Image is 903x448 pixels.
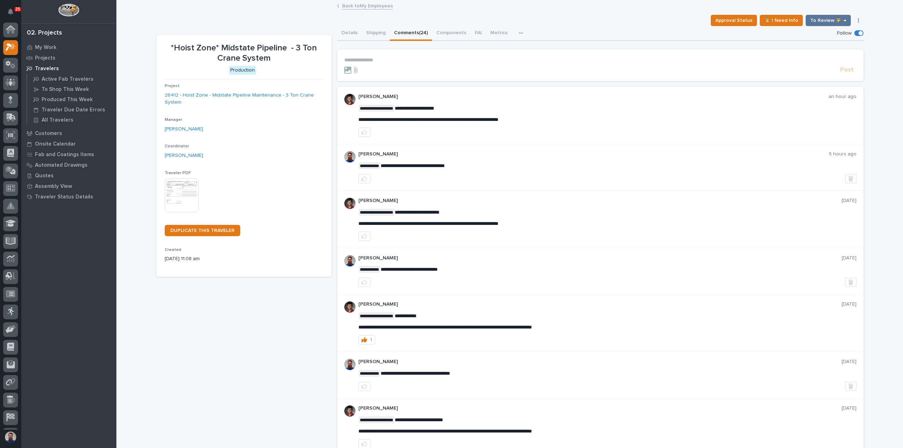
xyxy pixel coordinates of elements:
p: Onsite Calendar [35,141,76,147]
a: Automated Drawings [21,160,116,170]
button: ⏳ I Need Info [760,15,803,26]
a: To Shop This Week [27,84,116,94]
button: Approval Status [711,15,757,26]
div: Notifications25 [9,8,18,20]
p: All Travelers [42,117,73,123]
button: Notifications [3,4,18,19]
span: Approval Status [715,16,752,25]
div: Production [229,66,256,75]
button: Post [837,66,856,74]
a: Onsite Calendar [21,139,116,149]
img: ROij9lOReuV7WqYxWfnW [344,198,356,209]
a: [PERSON_NAME] [165,152,203,159]
p: Fab and Coatings Items [35,152,94,158]
a: Fab and Coatings Items [21,149,116,160]
p: an hour ago [829,94,856,100]
div: 1 [370,337,372,342]
button: Delete post [845,174,856,183]
a: Back toMy Employees [342,1,393,10]
p: 5 hours ago [829,151,856,157]
p: Produced This Week [42,97,93,103]
p: [PERSON_NAME] [358,405,842,411]
p: [PERSON_NAME] [358,94,829,100]
a: Projects [21,53,116,63]
button: like this post [358,128,370,137]
img: Workspace Logo [58,4,79,17]
span: Post [840,66,854,74]
button: users-avatar [3,430,18,444]
p: [DATE] [842,301,856,307]
span: Created [165,248,181,252]
span: Project [165,84,180,88]
span: ⏳ I Need Info [764,16,798,25]
span: To Review 👨‍🏭 → [810,16,846,25]
button: Delete post [845,278,856,287]
button: 1 [358,335,375,344]
p: Traveler Status Details [35,194,93,200]
button: Details [337,26,362,41]
p: Traveler Due Date Errors [42,107,105,113]
p: 25 [16,7,20,12]
a: Produced This Week [27,94,116,104]
div: 02. Projects [27,29,62,37]
p: Projects [35,55,55,61]
button: like this post [358,174,370,183]
a: Quotes [21,170,116,181]
p: Customers [35,130,62,137]
button: Metrics [486,26,512,41]
p: [PERSON_NAME] [358,301,842,307]
button: FAI [471,26,486,41]
p: [DATE] [842,359,856,365]
p: To Shop This Week [42,86,89,93]
p: My Work [35,44,56,51]
button: like this post [358,382,370,391]
button: Delete post [845,382,856,391]
button: like this post [358,278,370,287]
img: 6hTokn1ETDGPf9BPokIQ [344,255,356,266]
span: Traveler PDF [165,171,191,175]
button: like this post [358,232,370,241]
img: ROij9lOReuV7WqYxWfnW [344,301,356,313]
a: Customers [21,128,116,139]
a: Travelers [21,63,116,74]
a: Traveler Due Date Errors [27,105,116,115]
p: Automated Drawings [35,162,87,168]
a: All Travelers [27,115,116,125]
span: DUPLICATE THIS TRAVELER [170,228,235,233]
a: 26412 - Hoist Zone - Midstate Pipeline Maintenance - 3 Ton Crane System [165,92,323,106]
p: Follow [837,30,852,36]
p: [DATE] [842,198,856,204]
img: ROij9lOReuV7WqYxWfnW [344,405,356,417]
button: To Review 👨‍🏭 → [806,15,851,26]
a: Assembly View [21,181,116,191]
p: [DATE] 11:08 am [165,255,323,263]
p: Assembly View [35,183,72,190]
p: Travelers [35,66,59,72]
button: Comments (24) [390,26,432,41]
a: My Work [21,42,116,53]
img: 6hTokn1ETDGPf9BPokIQ [344,151,356,162]
span: Coordinator [165,144,189,148]
p: Quotes [35,173,54,179]
button: Shipping [362,26,390,41]
span: Manager [165,118,182,122]
p: [DATE] [842,405,856,411]
p: [PERSON_NAME] [358,198,842,204]
p: [PERSON_NAME] [358,255,842,261]
p: [DATE] [842,255,856,261]
button: Components [432,26,471,41]
p: [PERSON_NAME] [358,359,842,365]
a: Traveler Status Details [21,191,116,202]
p: *Hoist Zone* Midstate Pipeline - 3 Ton Crane System [165,43,323,63]
img: ROij9lOReuV7WqYxWfnW [344,94,356,105]
p: Active Fab Travelers [42,76,93,82]
a: [PERSON_NAME] [165,125,203,133]
a: DUPLICATE THIS TRAVELER [165,225,240,236]
a: Active Fab Travelers [27,74,116,84]
img: 6hTokn1ETDGPf9BPokIQ [344,359,356,370]
p: [PERSON_NAME] [358,151,829,157]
